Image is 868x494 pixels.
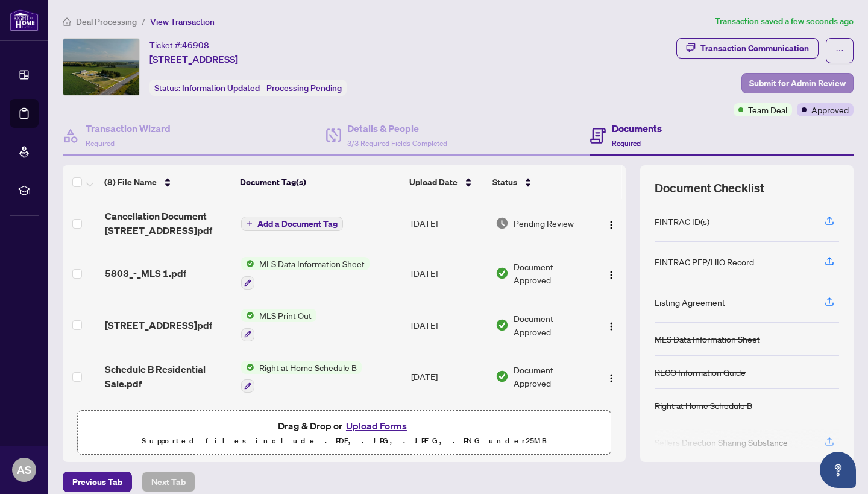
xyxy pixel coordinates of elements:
[655,332,760,346] div: MLS Data Information Sheet
[676,38,819,59] button: Transaction Communication
[85,434,603,448] p: Supported files include .PDF, .JPG, .JPEG, .PNG under 25 MB
[254,309,316,322] span: MLS Print Out
[86,139,115,148] span: Required
[347,139,447,148] span: 3/3 Required Fields Completed
[406,247,491,299] td: [DATE]
[105,209,231,238] span: Cancellation Document [STREET_ADDRESS]pdf
[602,315,621,335] button: Logo
[606,270,616,280] img: Logo
[254,361,362,374] span: Right at Home Schedule B
[514,363,591,390] span: Document Approved
[488,165,593,199] th: Status
[241,257,254,270] img: Status Icon
[149,38,209,52] div: Ticket #:
[99,165,235,199] th: (8) File Name
[182,83,342,93] span: Information Updated - Processing Pending
[149,80,347,96] div: Status:
[254,257,370,270] span: MLS Data Information Sheet
[72,472,122,492] span: Previous Tab
[63,17,71,26] span: home
[492,176,517,189] span: Status
[76,16,137,27] span: Deal Processing
[149,52,238,66] span: [STREET_ADDRESS]
[150,16,215,27] span: View Transaction
[142,472,195,492] button: Next Tab
[86,121,171,136] h4: Transaction Wizard
[182,40,209,51] span: 46908
[514,260,591,287] span: Document Approved
[17,461,31,478] span: AS
[612,121,662,136] h4: Documents
[241,361,254,374] img: Status Icon
[655,366,746,379] div: RECO Information Guide
[409,176,458,189] span: Upload Date
[606,373,616,383] img: Logo
[257,220,338,228] span: Add a Document Tag
[655,215,709,228] div: FINTRAC ID(s)
[606,220,616,230] img: Logo
[63,39,139,95] img: IMG-S12316321_1.jpg
[105,362,231,391] span: Schedule B Residential Sale.pdf
[514,312,591,338] span: Document Approved
[602,214,621,233] button: Logo
[10,9,39,31] img: logo
[612,139,641,148] span: Required
[278,418,410,434] span: Drag & Drop or
[142,14,145,28] li: /
[655,180,764,197] span: Document Checklist
[715,14,854,28] article: Transaction saved a few seconds ago
[342,418,410,434] button: Upload Forms
[241,309,316,341] button: Status IconMLS Print Out
[406,299,491,351] td: [DATE]
[406,199,491,247] td: [DATE]
[241,361,362,393] button: Status IconRight at Home Schedule B
[749,74,846,93] span: Submit for Admin Review
[655,399,752,412] div: Right at Home Schedule B
[820,452,856,488] button: Open asap
[811,103,849,116] span: Approved
[104,176,157,189] span: (8) File Name
[602,264,621,283] button: Logo
[241,257,370,290] button: Status IconMLS Data Information Sheet
[235,165,404,199] th: Document Tag(s)
[105,318,212,332] span: [STREET_ADDRESS]pdf
[495,267,509,280] img: Document Status
[404,165,488,199] th: Upload Date
[406,402,491,454] td: [DATE]
[514,217,574,230] span: Pending Review
[655,255,754,268] div: FINTRAC PEP/HIO Record
[741,73,854,93] button: Submit for Admin Review
[495,318,509,332] img: Document Status
[247,221,253,227] span: plus
[748,103,787,116] span: Team Deal
[406,351,491,403] td: [DATE]
[63,472,132,492] button: Previous Tab
[241,309,254,322] img: Status Icon
[495,217,509,230] img: Document Status
[347,121,447,136] h4: Details & People
[835,46,844,55] span: ellipsis
[655,296,725,309] div: Listing Agreement
[495,370,509,383] img: Document Status
[602,367,621,386] button: Logo
[606,321,616,331] img: Logo
[78,411,611,455] span: Drag & Drop orUpload FormsSupported files include .PDF, .JPG, .JPEG, .PNG under25MB
[700,39,809,58] div: Transaction Communication
[105,266,186,280] span: 5803_-_MLS 1.pdf
[241,217,343,231] button: Add a Document Tag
